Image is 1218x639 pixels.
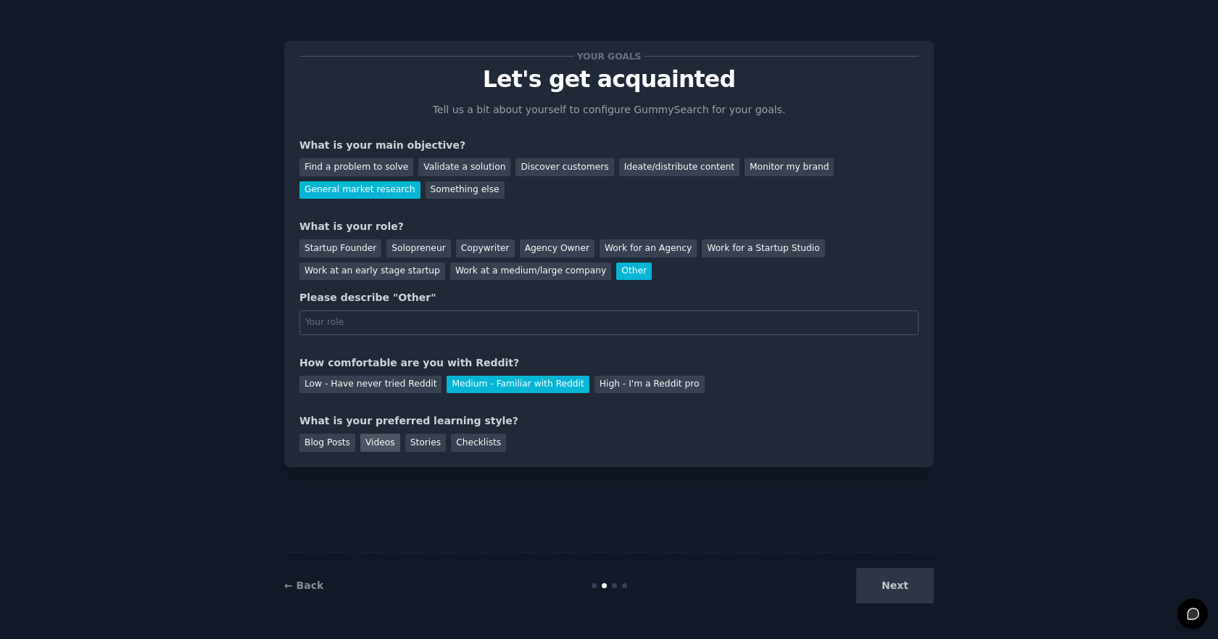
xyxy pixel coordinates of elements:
div: Discover customers [515,158,613,176]
div: How comfortable are you with Reddit? [299,355,919,371]
div: Other [616,263,652,281]
div: Solopreneur [386,239,450,257]
div: Validate a solution [418,158,510,176]
a: ← Back [284,580,323,591]
div: General market research [299,181,420,199]
div: Medium - Familiar with Reddit [447,376,589,394]
div: Work at a medium/large company [450,263,611,281]
div: Copywriter [456,239,515,257]
div: Agency Owner [520,239,594,257]
div: Ideate/distribute content [619,158,739,176]
p: Let's get acquainted [299,67,919,92]
div: What is your role? [299,219,919,234]
div: Stories [405,434,446,452]
div: Monitor my brand [745,158,834,176]
div: Startup Founder [299,239,381,257]
div: Please describe "Other" [299,290,919,305]
div: Work at an early stage startup [299,263,445,281]
input: Your role [299,310,919,335]
div: Checklists [451,434,506,452]
div: Work for an Agency [600,239,697,257]
div: What is your preferred learning style? [299,413,919,429]
div: Something else [426,181,505,199]
span: Your goals [574,49,644,64]
div: What is your main objective? [299,138,919,153]
div: Work for a Startup Studio [702,239,824,257]
div: Find a problem to solve [299,158,413,176]
div: Videos [360,434,400,452]
div: Low - Have never tried Reddit [299,376,442,394]
div: High - I'm a Reddit pro [594,376,705,394]
div: Blog Posts [299,434,355,452]
p: Tell us a bit about yourself to configure GummySearch for your goals. [426,102,792,118]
